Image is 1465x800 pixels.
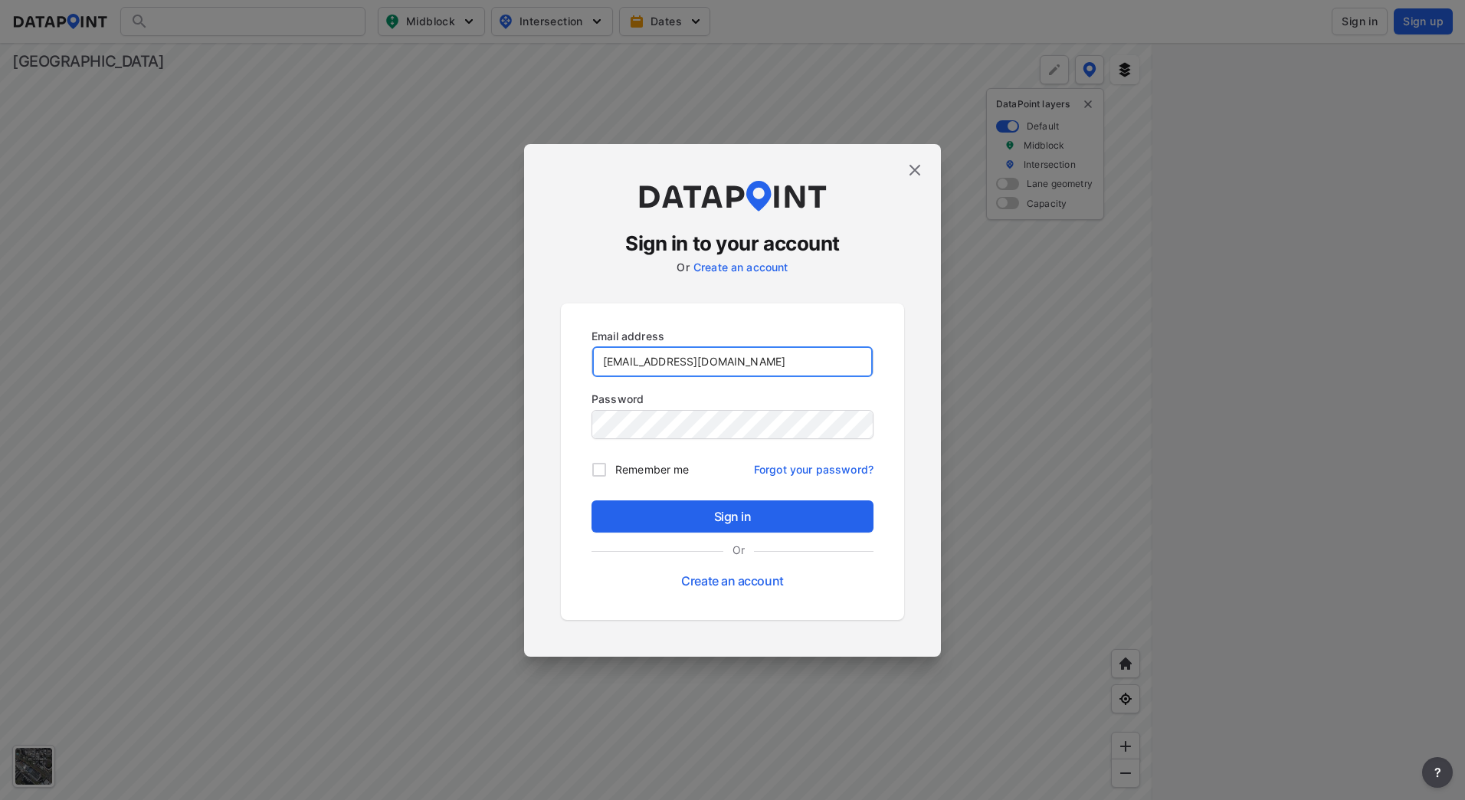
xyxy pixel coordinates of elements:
label: Or [677,261,689,274]
button: more [1422,757,1453,788]
label: Or [723,542,754,558]
img: close.efbf2170.svg [906,161,924,179]
a: Create an account [681,573,783,589]
p: Email address [592,328,873,344]
span: Remember me [615,461,689,477]
a: Forgot your password? [754,454,873,477]
h3: Sign in to your account [561,230,904,257]
span: Sign in [604,507,861,526]
p: Password [592,391,873,407]
a: Create an account [693,261,788,274]
span: ? [1431,763,1444,782]
img: dataPointLogo.9353c09d.svg [637,181,828,211]
button: Sign in [592,500,873,533]
input: you@example.com [592,346,873,377]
